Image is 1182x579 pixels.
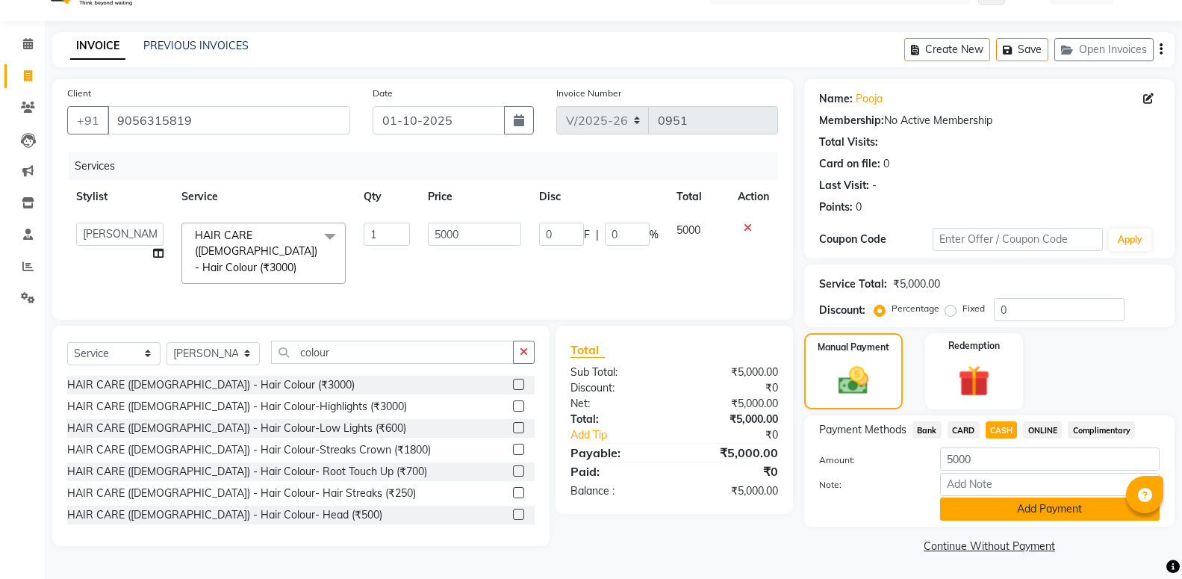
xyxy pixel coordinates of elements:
span: CARD [948,421,980,439]
label: Invoice Number [556,87,621,100]
span: CASH [986,421,1018,439]
div: Sub Total: [559,365,674,380]
th: Service [172,180,355,214]
label: Note: [808,478,929,492]
button: Add Payment [940,498,1160,521]
div: 0 [856,199,862,215]
div: Total Visits: [819,134,878,150]
a: PREVIOUS INVOICES [143,39,249,52]
input: Search or Scan [271,341,514,364]
div: ₹5,000.00 [893,276,940,292]
span: Complimentary [1068,421,1135,439]
div: ₹5,000.00 [674,365,789,380]
div: ₹5,000.00 [674,444,789,462]
span: Bank [912,421,942,439]
th: Disc [530,180,668,214]
a: INVOICE [70,33,125,60]
div: 0 [883,156,889,172]
button: Open Invoices [1054,38,1154,61]
div: ₹0 [674,380,789,396]
div: Net: [559,396,674,412]
div: Discount: [559,380,674,396]
div: HAIR CARE ([DEMOGRAPHIC_DATA]) - Hair Colour-Highlights (₹3000) [67,399,407,415]
th: Total [668,180,729,214]
button: Apply [1109,229,1151,251]
div: Payable: [559,444,674,462]
th: Price [419,180,530,214]
div: HAIR CARE ([DEMOGRAPHIC_DATA]) - Hair Colour- Hair Streaks (₹250) [67,486,416,501]
label: Redemption [948,339,1000,353]
th: Action [729,180,778,214]
span: Payment Methods [819,422,906,438]
th: Qty [355,180,419,214]
div: ₹5,000.00 [674,396,789,412]
span: % [650,227,659,243]
div: Service Total: [819,276,887,292]
label: Client [67,87,91,100]
button: +91 [67,106,109,134]
div: Coupon Code [819,232,933,247]
span: HAIR CARE ([DEMOGRAPHIC_DATA]) - Hair Colour (₹3000) [195,229,317,274]
label: Percentage [892,302,939,315]
div: ₹5,000.00 [674,412,789,427]
div: HAIR CARE ([DEMOGRAPHIC_DATA]) - Hair Colour-Streaks Crown (₹1800) [67,442,431,458]
input: Search by Name/Mobile/Email/Code [108,106,350,134]
input: Add Note [940,473,1160,496]
div: Membership: [819,113,884,129]
label: Manual Payment [818,341,889,354]
div: Name: [819,91,853,107]
span: F [584,227,590,243]
label: Amount: [808,453,929,467]
div: ₹5,000.00 [674,483,789,499]
input: Enter Offer / Coupon Code [933,228,1103,251]
div: HAIR CARE ([DEMOGRAPHIC_DATA]) - Hair Colour- Root Touch Up (₹700) [67,464,427,480]
div: HAIR CARE ([DEMOGRAPHIC_DATA]) - Hair Colour- Head (₹500) [67,507,382,523]
span: 5000 [676,223,700,237]
div: Balance : [559,483,674,499]
div: Card on file: [819,156,880,172]
span: Total [570,342,605,358]
div: No Active Membership [819,113,1160,129]
a: Continue Without Payment [807,539,1172,554]
a: x [296,261,303,274]
label: Date [373,87,393,100]
button: Create New [904,38,990,61]
th: Stylist [67,180,172,214]
button: Save [996,38,1048,61]
div: Last Visit: [819,178,869,193]
a: Pooja [856,91,883,107]
div: HAIR CARE ([DEMOGRAPHIC_DATA]) - Hair Colour-Low Lights (₹600) [67,421,406,436]
img: _cash.svg [829,363,878,398]
div: Paid: [559,462,674,480]
img: _gift.svg [948,362,1000,400]
span: | [596,227,599,243]
span: ONLINE [1023,421,1062,439]
div: Total: [559,412,674,427]
div: ₹0 [694,427,789,443]
div: ₹0 [674,462,789,480]
div: - [872,178,877,193]
div: HAIR CARE ([DEMOGRAPHIC_DATA]) - Hair Colour (₹3000) [67,377,355,393]
label: Fixed [962,302,985,315]
a: Add Tip [559,427,693,443]
input: Amount [940,448,1160,471]
div: Services [69,152,789,180]
div: Discount: [819,303,865,318]
div: Points: [819,199,853,215]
